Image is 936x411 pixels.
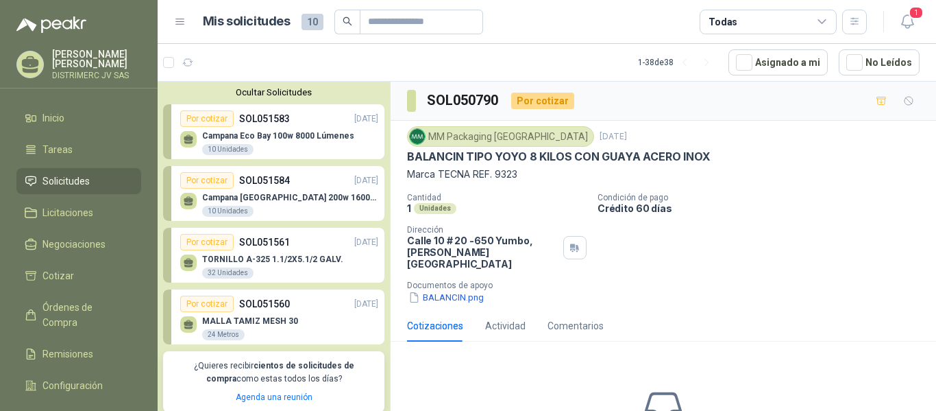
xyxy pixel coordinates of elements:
[600,130,627,143] p: [DATE]
[42,347,93,362] span: Remisiones
[16,168,141,194] a: Solicitudes
[239,173,290,188] p: SOL051584
[16,294,141,336] a: Órdenes de Compra
[410,129,425,144] img: Company Logo
[42,142,73,157] span: Tareas
[16,16,86,33] img: Logo peakr
[236,392,312,402] a: Agenda una reunión
[709,14,737,30] div: Todas
[407,202,411,214] p: 1
[202,329,245,340] div: 24 Metros
[407,235,558,270] p: Calle 10 # 20 -650 Yumbo , [PERSON_NAME][GEOGRAPHIC_DATA]
[206,361,354,384] b: cientos de solicitudes de compra
[427,90,500,111] h3: SOL050790
[42,300,128,330] span: Órdenes de Compra
[180,234,234,250] div: Por cotizar
[16,200,141,226] a: Licitaciones
[163,166,384,221] a: Por cotizarSOL051584[DATE] Campana [GEOGRAPHIC_DATA] 200w 16000 Lúmenes10 Unidades
[239,111,290,126] p: SOL051583
[16,137,141,163] a: Tareas
[239,235,290,250] p: SOL051561
[354,174,378,187] p: [DATE]
[42,378,103,393] span: Configuración
[202,268,254,279] div: 32 Unidades
[407,150,711,164] p: BALANCIN TIPO YOYO 8 KILOS CON GUAYA ACERO INOX
[202,144,254,155] div: 10 Unidades
[203,12,291,32] h1: Mis solicitudes
[202,131,354,141] p: Campana Eco Bay 100w 8000 Lúmenes
[354,298,378,311] p: [DATE]
[16,105,141,131] a: Inicio
[42,110,64,126] span: Inicio
[42,174,90,189] span: Solicitudes
[52,71,141,80] p: DISTRIMERC JV SAS
[909,6,924,19] span: 1
[180,172,234,189] div: Por cotizar
[343,16,352,26] span: search
[354,113,378,126] p: [DATE]
[511,93,574,109] div: Por cotizar
[638,51,717,73] div: 1 - 38 de 38
[52,49,141,69] p: [PERSON_NAME] [PERSON_NAME]
[42,237,106,252] span: Negociaciones
[16,231,141,257] a: Negociaciones
[163,104,384,159] a: Por cotizarSOL051583[DATE] Campana Eco Bay 100w 8000 Lúmenes10 Unidades
[163,290,384,344] a: Por cotizarSOL051560[DATE] MALLA TAMIZ MESH 3024 Metros
[202,206,254,217] div: 10 Unidades
[547,318,604,333] div: Comentarios
[895,10,920,34] button: 1
[728,49,828,75] button: Asignado a mi
[163,228,384,283] a: Por cotizarSOL051561[DATE] TORNILLO A-325 1.1/2X5.1/2 GALV.32 Unidades
[407,167,920,182] p: Marca TECNA REF. 9323
[42,205,93,220] span: Licitaciones
[202,193,378,202] p: Campana [GEOGRAPHIC_DATA] 200w 16000 Lúmenes
[598,193,931,202] p: Condición de pago
[16,263,141,289] a: Cotizar
[407,225,558,235] p: Dirección
[407,193,587,202] p: Cantidad
[171,360,376,386] p: ¿Quieres recibir como estas todos los días?
[163,87,384,97] button: Ocultar Solicitudes
[598,202,931,214] p: Crédito 60 días
[16,373,141,399] a: Configuración
[407,318,463,333] div: Cotizaciones
[180,296,234,312] div: Por cotizar
[202,255,343,264] p: TORNILLO A-325 1.1/2X5.1/2 GALV.
[239,296,290,312] p: SOL051560
[202,316,298,326] p: MALLA TAMIZ MESH 30
[42,268,74,283] span: Cotizar
[16,341,141,367] a: Remisiones
[839,49,920,75] button: No Leídos
[354,236,378,249] p: [DATE]
[414,203,456,214] div: Unidades
[407,290,485,305] button: BALANCIN.png
[301,14,323,30] span: 10
[407,126,594,147] div: MM Packaging [GEOGRAPHIC_DATA]
[485,318,526,333] div: Actividad
[407,281,931,290] p: Documentos de apoyo
[180,110,234,127] div: Por cotizar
